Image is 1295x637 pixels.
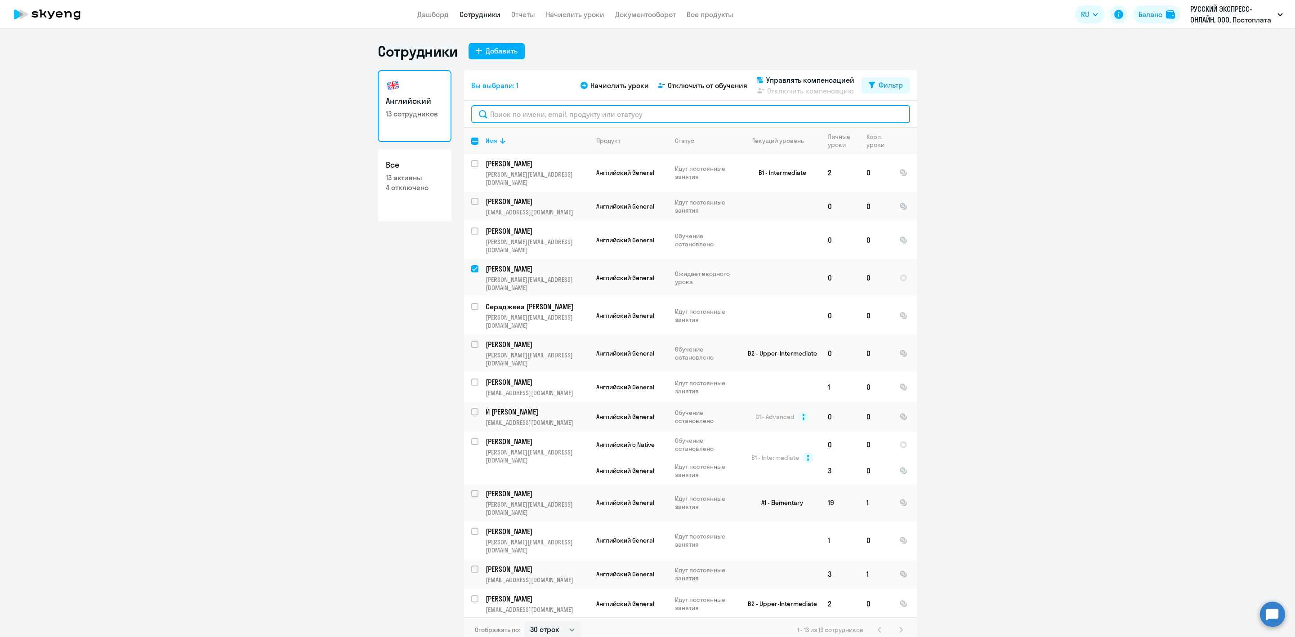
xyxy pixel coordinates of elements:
img: english [386,78,400,93]
a: [PERSON_NAME] [486,339,589,349]
div: Корп. уроки [866,133,892,149]
p: [PERSON_NAME] [486,489,587,499]
a: Английский13 сотрудников [378,70,451,142]
a: [PERSON_NAME] [486,159,589,169]
p: [PERSON_NAME][EMAIL_ADDRESS][DOMAIN_NAME] [486,448,589,464]
span: Английский General [596,499,654,507]
span: B1 - Intermediate [751,454,799,462]
a: Сераджева [PERSON_NAME] [486,302,589,312]
td: 0 [821,297,859,334]
td: 2 [821,589,859,619]
p: [PERSON_NAME][EMAIL_ADDRESS][DOMAIN_NAME] [486,313,589,330]
p: [PERSON_NAME] [486,264,587,274]
p: [EMAIL_ADDRESS][DOMAIN_NAME] [486,576,589,584]
p: [PERSON_NAME][EMAIL_ADDRESS][DOMAIN_NAME] [486,500,589,517]
td: 1 [859,484,892,521]
td: 0 [821,259,859,297]
input: Поиск по имени, email, продукту или статусу [471,105,910,123]
span: Начислить уроки [590,80,649,91]
div: Имя [486,137,589,145]
p: [PERSON_NAME] [486,526,587,536]
td: B2 - Upper-Intermediate [737,589,821,619]
p: [PERSON_NAME] [486,377,587,387]
span: Английский General [596,600,654,608]
h1: Сотрудники [378,42,458,60]
td: 19 [821,484,859,521]
div: Продукт [596,137,621,145]
div: Фильтр [879,80,903,90]
button: Добавить [469,43,525,59]
p: Обучение остановлено [675,232,737,248]
a: [PERSON_NAME] [486,437,589,446]
p: [PERSON_NAME] [486,564,587,574]
p: [PERSON_NAME][EMAIL_ADDRESS][DOMAIN_NAME] [486,170,589,187]
div: Добавить [486,45,518,56]
div: Статус [675,137,694,145]
p: И [PERSON_NAME] [486,407,587,417]
span: Английский General [596,413,654,421]
p: Идут постоянные занятия [675,532,737,548]
button: Балансbalance [1133,5,1180,23]
span: 1 - 13 из 13 сотрудников [797,626,863,634]
td: 3 [821,559,859,589]
button: РУССКИЙ ЭКСПРЕСС-ОНЛАЙН, ООО, Постоплата СФ 50/50 [1186,4,1287,25]
a: Все продукты [687,10,733,19]
a: [PERSON_NAME] [486,196,589,206]
span: Английский General [596,570,654,578]
td: 3 [821,458,859,484]
td: 0 [859,402,892,432]
span: Английский General [596,536,654,544]
a: [PERSON_NAME] [486,489,589,499]
td: 0 [859,521,892,559]
a: [PERSON_NAME] [486,377,589,387]
td: 0 [821,402,859,432]
td: 0 [821,192,859,221]
p: Идут постоянные занятия [675,165,737,181]
a: Дашборд [417,10,449,19]
a: [PERSON_NAME] [486,526,589,536]
td: B1 - Intermediate [737,154,821,192]
p: Идут постоянные занятия [675,307,737,324]
p: Обучение остановлено [675,345,737,361]
span: Английский General [596,202,654,210]
span: Английский General [596,383,654,391]
td: 0 [859,154,892,192]
a: [PERSON_NAME] [486,226,589,236]
td: 0 [859,432,892,458]
span: Вы выбрали: 1 [471,80,518,91]
td: B2 - Upper-Intermediate [737,334,821,372]
p: 13 активны [386,173,443,183]
span: Английский с Native [596,441,655,449]
span: Английский General [596,169,654,177]
a: Начислить уроки [546,10,604,19]
p: Идут постоянные занятия [675,379,737,395]
p: [EMAIL_ADDRESS][DOMAIN_NAME] [486,208,589,216]
p: [EMAIL_ADDRESS][DOMAIN_NAME] [486,419,589,427]
p: [PERSON_NAME][EMAIL_ADDRESS][DOMAIN_NAME] [486,538,589,554]
p: Идут постоянные занятия [675,494,737,511]
h3: Английский [386,95,443,107]
a: И [PERSON_NAME] [486,407,589,417]
td: 0 [859,221,892,259]
p: [EMAIL_ADDRESS][DOMAIN_NAME] [486,389,589,397]
p: [PERSON_NAME] [486,226,587,236]
div: Текущий уровень [744,137,820,145]
a: [PERSON_NAME] [486,564,589,574]
td: A1 - Elementary [737,484,821,521]
a: Отчеты [511,10,535,19]
div: Имя [486,137,497,145]
td: 0 [859,372,892,402]
img: balance [1166,10,1175,19]
span: Английский General [596,236,654,244]
span: RU [1081,9,1089,20]
span: Отключить от обучения [668,80,747,91]
a: Документооборот [615,10,676,19]
td: 2 [821,154,859,192]
a: Все13 активны4 отключено [378,149,451,221]
td: 0 [821,221,859,259]
p: [PERSON_NAME][EMAIL_ADDRESS][DOMAIN_NAME] [486,238,589,254]
div: Личные уроки [828,133,859,149]
h3: Все [386,159,443,171]
p: Обучение остановлено [675,437,737,453]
